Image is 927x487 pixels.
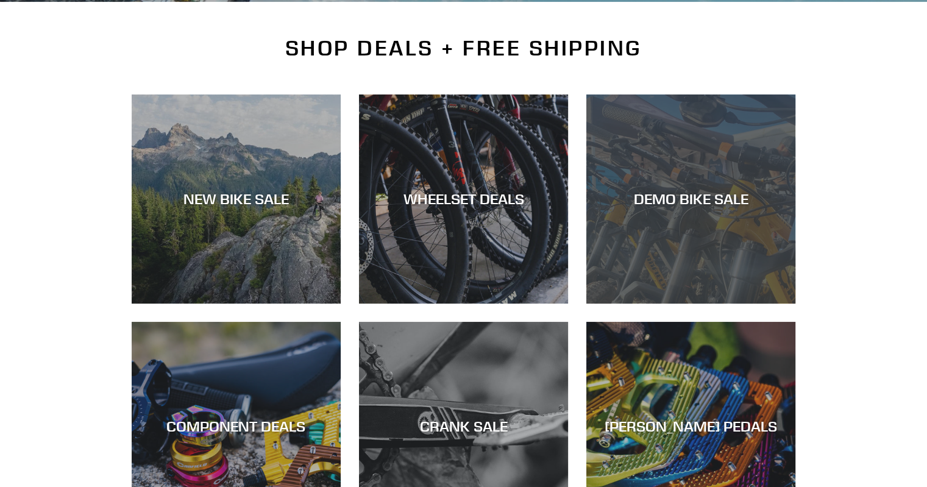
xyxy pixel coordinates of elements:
div: WHEELSET DEALS [359,190,568,208]
div: CRANK SALE [359,418,568,435]
h2: SHOP DEALS + FREE SHIPPING [132,35,796,61]
div: DEMO BIKE SALE [586,190,795,208]
div: [PERSON_NAME] PEDALS [586,418,795,435]
div: NEW BIKE SALE [132,190,341,208]
a: DEMO BIKE SALE [586,94,795,304]
a: NEW BIKE SALE [132,94,341,304]
a: WHEELSET DEALS [359,94,568,304]
div: COMPONENT DEALS [132,418,341,435]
